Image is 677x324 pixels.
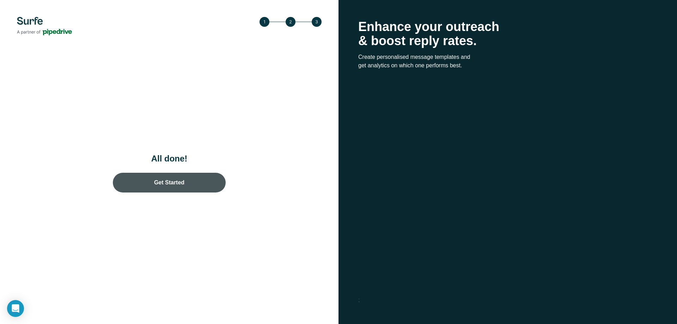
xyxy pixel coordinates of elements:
p: get analytics on which one performs best. [358,61,657,70]
div: Open Intercom Messenger [7,300,24,317]
img: Step 3 [260,17,322,27]
iframe: YouTube video player [395,114,621,252]
a: Get Started [113,173,226,192]
h1: All done! [99,153,240,164]
p: Create personalised message templates and [358,53,657,61]
img: Surfe's logo [17,17,72,35]
p: & boost reply rates. [358,34,657,48]
p: Enhance your outreach [358,20,657,34]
